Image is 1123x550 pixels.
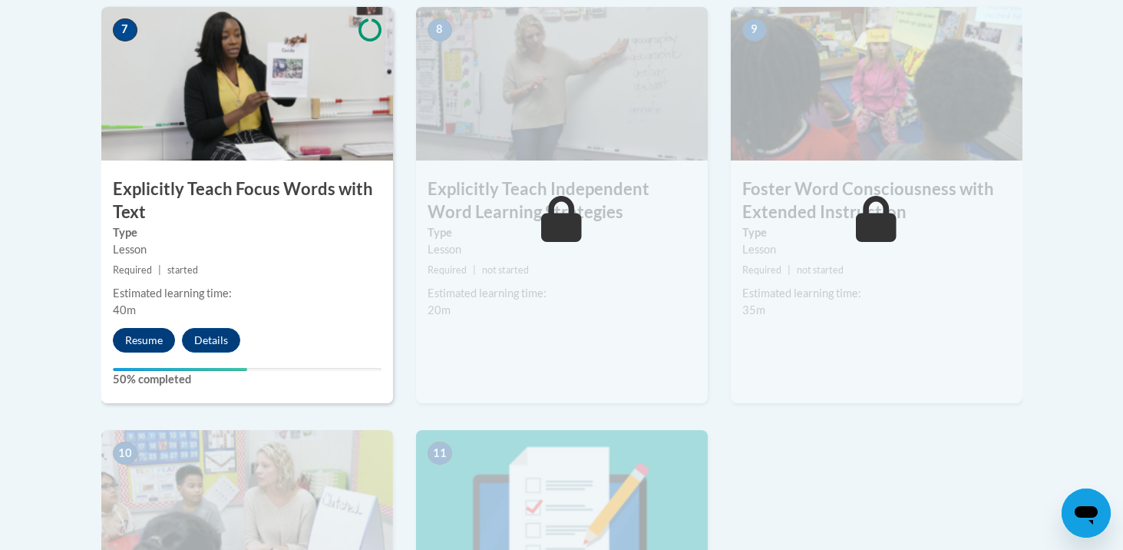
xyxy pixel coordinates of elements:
span: Required [742,264,781,276]
span: | [788,264,791,276]
h3: Explicitly Teach Focus Words with Text [101,177,393,225]
div: Estimated learning time: [742,285,1011,302]
h3: Foster Word Consciousness with Extended Instruction [731,177,1022,225]
span: 11 [428,442,452,465]
span: 7 [113,18,137,41]
span: not started [482,264,529,276]
img: Course Image [731,7,1022,161]
span: 10 [113,442,137,465]
span: Required [113,264,152,276]
div: Lesson [113,241,381,258]
span: | [473,264,476,276]
span: | [158,264,161,276]
iframe: Button to launch messaging window [1062,489,1111,538]
div: Lesson [742,241,1011,258]
h3: Explicitly Teach Independent Word Learning Strategies [416,177,708,225]
label: Type [428,224,696,241]
span: 35m [742,303,765,316]
button: Resume [113,328,175,353]
span: 40m [113,303,136,316]
span: 8 [428,18,452,41]
span: not started [797,264,844,276]
span: started [167,264,198,276]
img: Course Image [101,7,393,161]
span: 20m [428,303,451,316]
div: Estimated learning time: [428,285,696,302]
label: 50% completed [113,371,381,388]
div: Lesson [428,241,696,258]
div: Estimated learning time: [113,285,381,302]
button: Details [182,328,240,353]
label: Type [113,224,381,241]
label: Type [742,224,1011,241]
span: 9 [742,18,767,41]
span: Required [428,264,467,276]
img: Course Image [416,7,708,161]
div: Your progress [113,368,247,371]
